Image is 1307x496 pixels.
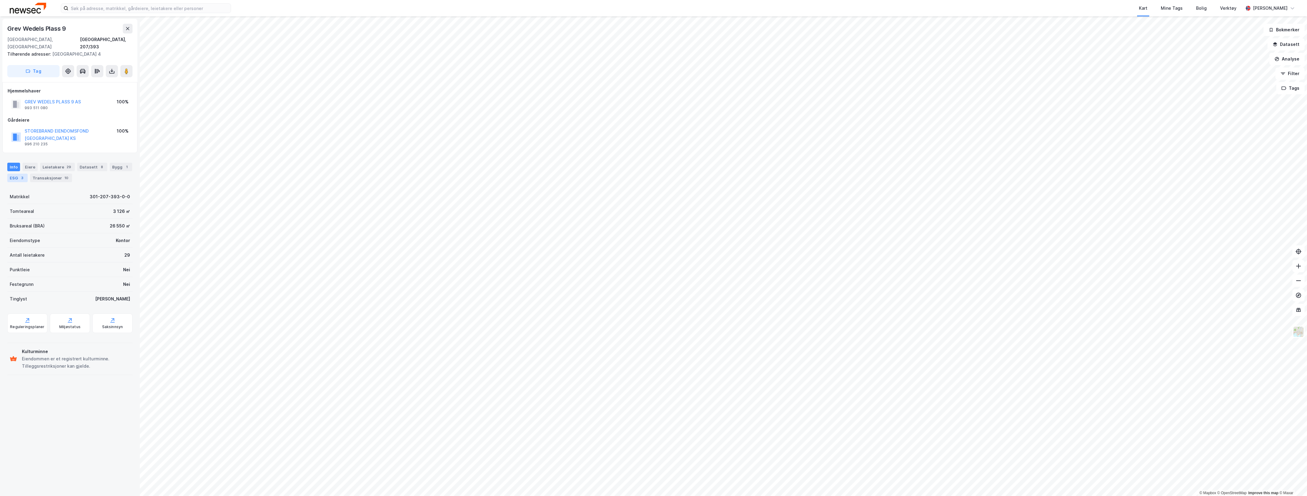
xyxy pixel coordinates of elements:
button: Filter [1275,68,1305,80]
div: Eiendommen er et registrert kulturminne. Tilleggsrestriksjoner kan gjelde. [22,355,130,370]
iframe: Chat Widget [1277,467,1307,496]
div: Eiendomstype [10,237,40,244]
button: Bokmerker [1264,24,1305,36]
div: Hjemmelshaver [8,87,132,95]
div: 100% [117,127,129,135]
div: Grev Wedels Plass 9 [7,24,67,33]
div: Datasett [77,163,107,171]
div: 996 210 235 [25,142,48,147]
div: Mine Tags [1161,5,1183,12]
a: OpenStreetMap [1217,491,1247,495]
div: [GEOGRAPHIC_DATA], [GEOGRAPHIC_DATA] [7,36,80,50]
a: Mapbox [1199,491,1216,495]
div: Saksinnsyn [102,324,123,329]
div: Info [7,163,20,171]
div: Nei [123,266,130,273]
div: 3 126 ㎡ [113,208,130,215]
div: Eiere [22,163,38,171]
span: Tilhørende adresser: [7,51,52,57]
div: [GEOGRAPHIC_DATA], 207/393 [80,36,133,50]
img: Z [1293,326,1304,338]
div: [PERSON_NAME] [1253,5,1288,12]
div: 29 [65,164,72,170]
div: Punktleie [10,266,30,273]
div: Gårdeiere [8,116,132,124]
div: Nei [123,281,130,288]
div: Matrikkel [10,193,29,200]
div: Miljøstatus [59,324,81,329]
div: Tinglyst [10,295,27,303]
div: ESG [7,174,28,182]
div: Verktøy [1220,5,1236,12]
div: 8 [99,164,105,170]
div: Kontrollprogram for chat [1277,467,1307,496]
button: Tag [7,65,60,77]
div: Leietakere [40,163,75,171]
div: 1 [124,164,130,170]
div: Transaksjoner [30,174,72,182]
div: 26 550 ㎡ [110,222,130,230]
div: 993 511 080 [25,106,48,110]
div: Tomteareal [10,208,34,215]
div: Bygg [110,163,132,171]
div: Kart [1139,5,1147,12]
div: Antall leietakere [10,251,45,259]
div: Kulturminne [22,348,130,355]
div: Kontor [116,237,130,244]
button: Datasett [1267,38,1305,50]
img: newsec-logo.f6e21ccffca1b3a03d2d.png [10,3,46,13]
div: [GEOGRAPHIC_DATA] 4 [7,50,128,58]
div: 100% [117,98,129,106]
div: [PERSON_NAME] [95,295,130,303]
div: Reguleringsplaner [10,324,44,329]
input: Søk på adresse, matrikkel, gårdeiere, leietakere eller personer [68,4,231,13]
div: Festegrunn [10,281,33,288]
div: Bolig [1196,5,1207,12]
div: 301-207-393-0-0 [90,193,130,200]
button: Tags [1276,82,1305,94]
a: Improve this map [1248,491,1278,495]
div: 29 [124,251,130,259]
div: 3 [19,175,25,181]
button: Analyse [1269,53,1305,65]
div: Bruksareal (BRA) [10,222,45,230]
div: 10 [63,175,70,181]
